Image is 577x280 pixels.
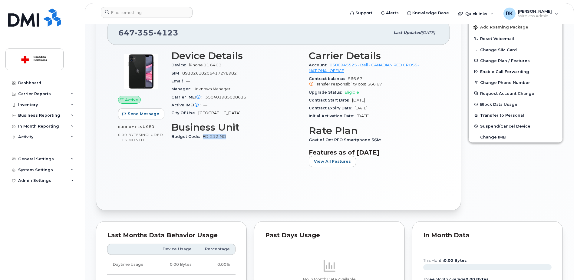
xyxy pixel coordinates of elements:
a: Alerts [377,7,403,19]
span: [PERSON_NAME] [518,9,552,14]
span: Transfer responsibility cost [315,82,366,86]
span: Account [309,63,330,67]
span: 647 [118,28,178,37]
td: Daytime Usage [107,255,154,275]
a: Support [346,7,377,19]
span: [DATE] [421,30,435,35]
img: iPhone_11.jpg [123,53,159,90]
span: 0.00 Bytes [118,133,141,137]
span: View All Features [314,158,351,164]
span: [DATE] [352,98,365,102]
a: FD-212-NO [203,134,226,139]
button: Reset Voicemail [469,33,562,44]
span: Eligible [345,90,359,95]
span: Support [355,10,372,16]
span: Manager [171,87,193,91]
span: City Of Use [171,111,198,115]
text: this month [423,258,467,263]
span: SIM [171,71,182,75]
a: Knowledge Base [403,7,453,19]
div: Quicklinks [454,8,498,20]
span: Govt of Ont PFO Smartphone 36M [309,138,384,142]
span: Wireless Admin [518,14,552,18]
td: 0.00 Bytes [154,255,197,275]
span: 0.00 Bytes [118,125,143,129]
tspan: 0.00 Bytes [444,258,467,263]
span: Change Plan / Features [480,58,530,63]
button: Send Message [118,108,164,119]
span: included this month [118,132,163,142]
th: Device Usage [154,244,197,255]
span: Last updated [394,30,421,35]
span: $66.67 [368,82,382,86]
span: Upgrade Status [309,90,345,95]
button: Transfer to Personal [469,110,562,121]
h3: Features as of [DATE] [309,149,439,156]
span: Quicklinks [465,11,487,16]
button: Change Phone Number [469,77,562,88]
button: Enable Call Forwarding [469,66,562,77]
span: iPhone 11 64GB [189,63,222,67]
button: Change SIM Card [469,44,562,55]
h3: Business Unit [171,122,302,133]
button: Change IMEI [469,132,562,142]
span: [GEOGRAPHIC_DATA] [198,111,240,115]
input: Find something... [101,7,193,18]
span: Knowledge Base [412,10,449,16]
span: Active [125,97,138,103]
span: Add Roaming Package [473,25,528,31]
a: 0500945525 - Bell - CANADIAN RED CROSS- NATIONAL OFFICE [309,63,419,73]
span: RK [506,10,513,17]
div: Last Months Data Behavior Usage [107,232,236,238]
span: Budget Code [171,134,203,139]
span: Carrier IMEI [171,95,205,99]
div: Reza Khorrami [499,8,562,20]
span: Contract Expiry Date [309,106,354,110]
h3: Carrier Details [309,50,439,61]
th: Percentage [197,244,236,255]
button: Block Data Usage [469,99,562,110]
span: Unknown Manager [193,87,230,91]
span: [DATE] [354,106,368,110]
div: In Month Data [423,232,552,238]
h3: Rate Plan [309,125,439,136]
span: Enable Call Forwarding [480,69,529,74]
span: Suspend/Cancel Device [480,124,530,128]
span: 350401985008636 [205,95,246,99]
h3: Device Details [171,50,302,61]
span: $66.67 [309,76,439,87]
button: Change Plan / Features [469,55,562,66]
span: Send Message [128,111,159,117]
div: Past Days Usage [265,232,394,238]
span: [DATE] [357,114,370,118]
span: — [186,79,190,83]
span: Alerts [386,10,399,16]
button: Suspend/Cancel Device [469,121,562,132]
button: Request Account Change [469,88,562,99]
span: Initial Activation Date [309,114,357,118]
span: — [203,103,207,107]
span: Active IMEI [171,103,203,107]
span: 89302610206417278982 [182,71,237,75]
span: used [143,125,155,129]
span: Contract balance [309,76,348,81]
span: Contract Start Date [309,98,352,102]
span: 355 [135,28,154,37]
button: View All Features [309,156,356,167]
td: 0.00% [197,255,236,275]
span: Device [171,63,189,67]
span: 4123 [154,28,178,37]
span: Email [171,79,186,83]
button: Add Roaming Package [469,21,562,33]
